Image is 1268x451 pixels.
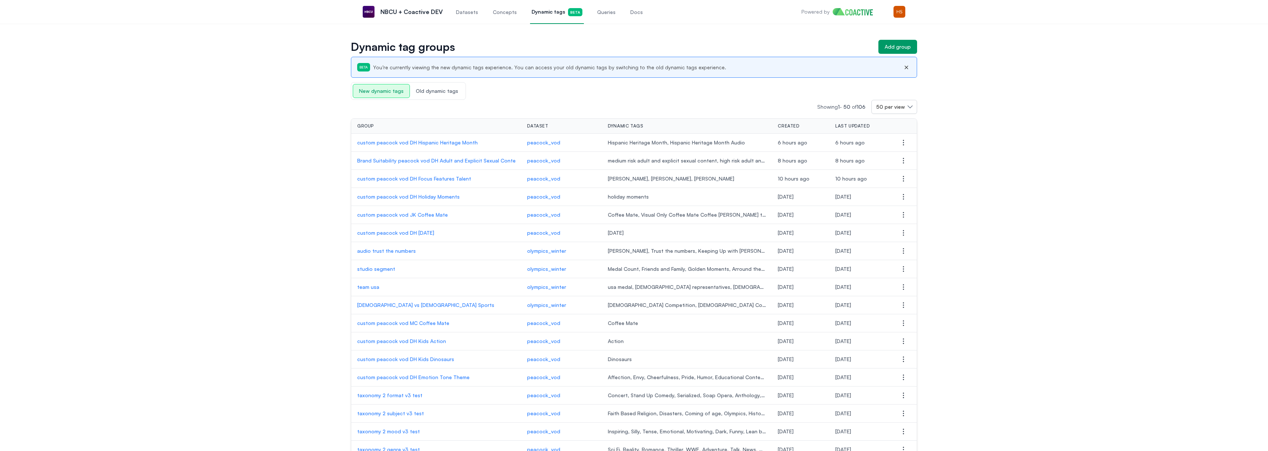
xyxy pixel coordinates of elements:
[597,8,616,16] span: Queries
[527,211,596,218] a: peacock_vod
[835,123,870,129] span: Last updated
[353,87,410,94] a: New dynamic tags
[527,175,596,182] p: peacock_vod
[778,123,799,129] span: Created
[835,392,851,398] span: Friday, August 1, 2025 at 4:47:38 PM UTC
[527,265,596,273] p: olympics_winter
[357,229,515,237] a: custom peacock vod DH [DATE]
[778,193,794,200] span: Wednesday, August 13, 2025 at 8:38:57 PM UTC
[527,338,596,345] a: peacock_vod
[357,211,515,218] a: custom peacock vod JK Coffee Mate
[357,428,515,435] a: taxonomy 2 mood v3 test
[527,374,596,381] a: peacock_vod
[357,63,370,71] span: Beta
[357,392,515,399] a: taxonomy 2 format v3 test
[835,157,865,164] span: Thursday, August 14, 2025 at 3:11:02 PM UTC
[608,301,766,309] span: [DEMOGRAPHIC_DATA] Competition, [DEMOGRAPHIC_DATA] Competition, [DEMOGRAPHIC_DATA] athletes, [DEM...
[608,374,766,381] span: Affection, Envy, Cheerfulness, Pride, Humor, Educational Content, Violence, Encouraging, Satirica...
[568,8,582,16] span: Beta
[527,123,548,129] span: Dataset
[608,139,766,146] span: Hispanic Heritage Month, Hispanic Heritage Month Audio
[527,139,596,146] a: peacock_vod
[527,356,596,363] a: peacock_vod
[527,229,596,237] p: peacock_vod
[357,356,515,363] a: custom peacock vod DH Kids Dinosaurs
[608,247,766,255] span: [PERSON_NAME], Trust the numbers, Keeping Up with [PERSON_NAME]
[778,266,794,272] span: Thursday, August 7, 2025 at 2:42:43 PM UTC
[527,319,596,327] a: peacock_vod
[835,139,865,146] span: Thursday, August 14, 2025 at 5:06:33 PM UTC
[857,104,865,110] span: 106
[801,8,830,15] p: Powered by
[871,100,917,114] button: 50 per view
[778,356,794,362] span: Tuesday, August 5, 2025 at 5:16:47 PM UTC
[527,410,596,417] p: peacock_vod
[357,193,515,200] p: custom peacock vod DH Holiday Moments
[456,8,478,16] span: Datasets
[527,301,596,309] a: olympics_winter
[835,175,867,182] span: Thursday, August 14, 2025 at 1:16:45 PM UTC
[532,8,582,16] span: Dynamic tags
[357,175,515,182] a: custom peacock vod DH Focus Features Talent
[527,157,596,164] a: peacock_vod
[778,320,794,326] span: Wednesday, August 6, 2025 at 12:43:38 PM UTC
[778,302,794,308] span: Thursday, August 7, 2025 at 1:26:09 PM UTC
[410,84,464,98] span: Old dynamic tags
[878,40,917,54] button: Add group
[778,410,794,416] span: Thursday, July 31, 2025 at 9:43:15 PM UTC
[835,284,851,290] span: Thursday, August 7, 2025 at 2:36:00 PM UTC
[833,8,879,15] img: Home
[353,84,410,98] span: New dynamic tags
[608,123,643,129] span: Dynamic tags
[493,8,517,16] span: Concepts
[835,266,851,272] span: Thursday, August 7, 2025 at 2:42:43 PM UTC
[357,265,515,273] a: studio segment
[357,319,515,327] a: custom peacock vod MC Coffee Mate
[527,247,596,255] a: olympics_winter
[778,248,794,254] span: Thursday, August 7, 2025 at 4:49:12 PM UTC
[608,356,766,363] span: Dinosaurs
[357,374,515,381] p: custom peacock vod DH Emotion Tone Theme
[357,139,515,146] p: custom peacock vod DH Hispanic Heritage Month
[357,247,515,255] a: audio trust the numbers
[363,6,375,18] img: NBCU + Coactive DEV
[608,428,766,435] span: Inspiring, Silly, Tense, Emotional, Motivating, Dark, Funny, Lean back, Energetic, Intimate, Chil...
[778,428,794,434] span: Thursday, July 31, 2025 at 9:39:45 PM UTC
[608,392,766,399] span: Concert, Stand Up Comedy, Serialized, Soap Opera, Anthology, Telenovela, Procedural, Late Night, ...
[852,104,865,110] span: of
[357,157,515,164] a: Brand Suitability peacock vod DH Adult and Explicit Sexual Content
[608,410,766,417] span: Faith Based Religion, Disasters, Coming of age, Olympics, History Biography, Crime, Espionage, So...
[357,283,515,291] a: team usa
[835,410,851,416] span: Thursday, July 31, 2025 at 9:43:15 PM UTC
[893,6,905,18] img: Menu for the logged in user
[527,392,596,399] a: peacock_vod
[373,64,726,71] p: You’re currently viewing the new dynamic tags experience. You can access your old dynamic tags by...
[778,157,807,164] span: Thursday, August 14, 2025 at 3:11:02 PM UTC
[778,338,794,344] span: Tuesday, August 5, 2025 at 5:17:21 PM UTC
[835,320,851,326] span: Wednesday, August 6, 2025 at 12:43:38 PM UTC
[835,211,851,218] span: Monday, August 11, 2025 at 6:08:21 PM UTC
[778,211,794,218] span: Monday, August 11, 2025 at 6:08:21 PM UTC
[380,7,443,16] p: NBCU + Coactive DEV
[778,374,794,380] span: Tuesday, August 5, 2025 at 1:51:29 PM UTC
[357,410,515,417] a: taxonomy 2 subject v3 test
[778,284,794,290] span: Thursday, August 7, 2025 at 2:36:00 PM UTC
[608,319,766,327] span: Coffee Mate
[608,157,766,164] span: medium risk adult and explicit sexual content, high risk adult and explicit sexual content, low r...
[778,139,807,146] span: Thursday, August 14, 2025 at 5:06:33 PM UTC
[357,123,374,129] span: Group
